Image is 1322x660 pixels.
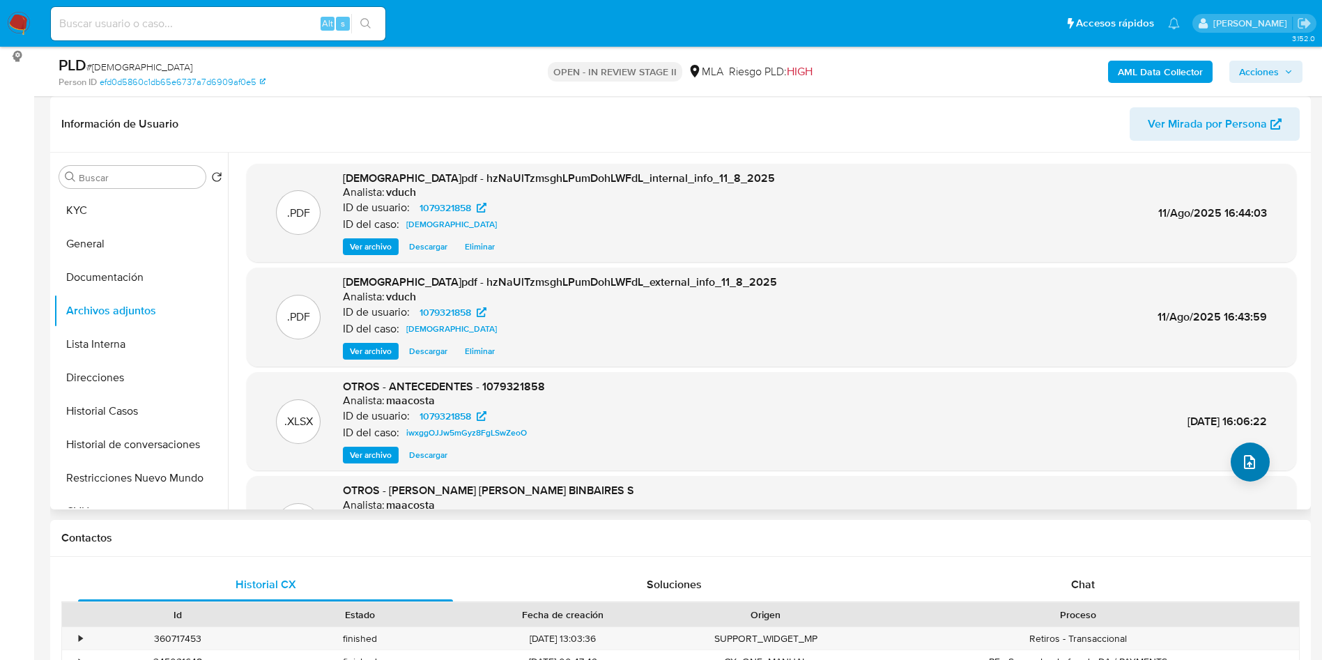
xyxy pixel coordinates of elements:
[1231,443,1270,482] button: upload-file
[411,304,495,321] a: 1079321858
[284,414,313,429] p: .XLSX
[343,170,775,186] span: [DEMOGRAPHIC_DATA]pdf - hzNaUlTzmsghLPumDohLWFdL_internal_info_11_8_2025
[1213,17,1292,30] p: valeria.duch@mercadolibre.com
[675,627,857,650] div: SUPPORT_WIDGET_MP
[1076,16,1154,31] span: Accesos rápidos
[279,608,442,622] div: Estado
[61,117,178,131] h1: Información de Usuario
[343,238,399,255] button: Ver archivo
[54,428,228,461] button: Historial de conversaciones
[401,424,532,441] a: iwxggOJJw5mGyz8FgLSwZeoO
[420,304,471,321] span: 1079321858
[343,498,385,512] p: Analista:
[1292,33,1315,44] span: 3.152.0
[420,199,471,216] span: 1079321858
[343,409,410,423] p: ID de usuario:
[343,290,385,304] p: Analista:
[406,216,497,233] span: [DEMOGRAPHIC_DATA]
[54,261,228,294] button: Documentación
[684,608,847,622] div: Origen
[458,238,502,255] button: Eliminar
[458,343,502,360] button: Eliminar
[65,171,76,183] button: Buscar
[1229,61,1302,83] button: Acciones
[54,394,228,428] button: Historial Casos
[857,627,1299,650] div: Retiros - Transaccional
[402,447,454,463] button: Descargar
[54,194,228,227] button: KYC
[406,424,527,441] span: iwxggOJJw5mGyz8FgLSwZeoO
[867,608,1289,622] div: Proceso
[236,576,296,592] span: Historial CX
[343,305,410,319] p: ID de usuario:
[343,217,399,231] p: ID del caso:
[411,408,495,424] a: 1079321858
[343,394,385,408] p: Analista:
[1118,61,1203,83] b: AML Data Collector
[787,63,813,79] span: HIGH
[343,185,385,199] p: Analista:
[54,461,228,495] button: Restricciones Nuevo Mundo
[386,394,435,408] h6: maacosta
[96,608,259,622] div: Id
[401,321,502,337] a: [DEMOGRAPHIC_DATA]
[402,238,454,255] button: Descargar
[343,378,545,394] span: OTROS - ANTECEDENTES - 1079321858
[287,206,310,221] p: .PDF
[211,171,222,187] button: Volver al orden por defecto
[54,294,228,328] button: Archivos adjuntos
[343,447,399,463] button: Ver archivo
[79,632,82,645] div: •
[1158,205,1267,221] span: 11/Ago/2025 16:44:03
[411,199,495,216] a: 1079321858
[1168,17,1180,29] a: Notificaciones
[409,448,447,462] span: Descargar
[1239,61,1279,83] span: Acciones
[343,482,634,498] span: OTROS - [PERSON_NAME] [PERSON_NAME] BINBAIRES S
[1188,413,1267,429] span: [DATE] 16:06:22
[386,498,435,512] h6: maacosta
[461,608,665,622] div: Fecha de creación
[1297,16,1312,31] a: Salir
[350,344,392,358] span: Ver archivo
[1108,61,1213,83] button: AML Data Collector
[406,321,497,337] span: [DEMOGRAPHIC_DATA]
[59,76,97,89] b: Person ID
[287,309,310,325] p: .PDF
[409,344,447,358] span: Descargar
[86,627,269,650] div: 360717453
[343,343,399,360] button: Ver archivo
[54,227,228,261] button: General
[51,15,385,33] input: Buscar usuario o caso...
[386,290,416,304] h6: vduch
[351,14,380,33] button: search-icon
[452,627,675,650] div: [DATE] 13:03:36
[343,426,399,440] p: ID del caso:
[548,62,682,82] p: OPEN - IN REVIEW STAGE II
[420,408,471,424] span: 1079321858
[465,344,495,358] span: Eliminar
[688,64,723,79] div: MLA
[1148,107,1267,141] span: Ver Mirada por Persona
[322,17,333,30] span: Alt
[86,60,192,74] span: # [DEMOGRAPHIC_DATA]
[401,216,502,233] a: [DEMOGRAPHIC_DATA]
[409,240,447,254] span: Descargar
[269,627,452,650] div: finished
[343,274,777,290] span: [DEMOGRAPHIC_DATA]pdf - hzNaUlTzmsghLPumDohLWFdL_external_info_11_8_2025
[465,240,495,254] span: Eliminar
[79,171,200,184] input: Buscar
[1158,309,1267,325] span: 11/Ago/2025 16:43:59
[402,343,454,360] button: Descargar
[647,576,702,592] span: Soluciones
[61,531,1300,545] h1: Contactos
[1071,576,1095,592] span: Chat
[350,240,392,254] span: Ver archivo
[54,361,228,394] button: Direcciones
[729,64,813,79] span: Riesgo PLD:
[59,54,86,76] b: PLD
[54,495,228,528] button: CVU
[343,201,410,215] p: ID de usuario:
[1130,107,1300,141] button: Ver Mirada por Persona
[100,76,266,89] a: efd0d5860c1db65e6737a7d6909af0e5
